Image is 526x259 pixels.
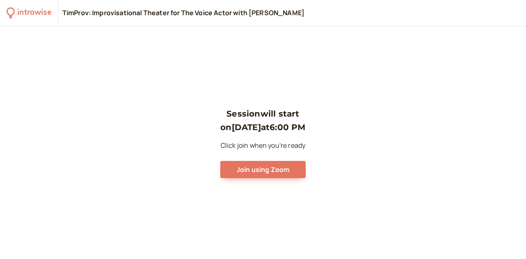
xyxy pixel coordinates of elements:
[17,7,51,19] div: introwise
[220,161,305,178] button: Join using Zoom
[237,165,289,174] span: Join using Zoom
[220,107,305,134] h3: Session will start on [DATE] at 6:00 PM
[220,140,305,151] p: Click join when you're ready
[62,9,305,18] div: TimProv: Improvisational Theater for The Voice Actor with [PERSON_NAME]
